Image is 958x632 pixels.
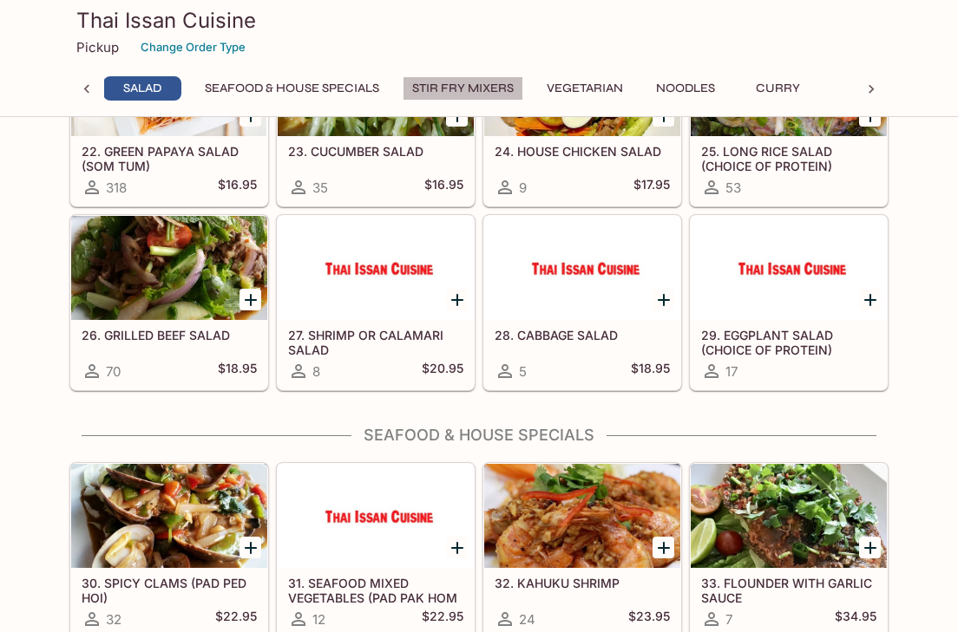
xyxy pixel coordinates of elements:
[859,537,881,558] button: Add 33. FLOUNDER WITH GARLIC SAUCE
[82,576,257,604] h5: 30. SPICY CLAMS (PAD PED HOI)
[631,361,670,381] h5: $18.95
[106,611,121,628] span: 32
[484,464,680,568] div: 32. KAHUKU SHRIMP
[70,215,268,390] a: 26. GRILLED BEEF SALAD70$18.95
[71,216,267,320] div: 26. GRILLED BEEF SALAD
[446,537,468,558] button: Add 31. SEAFOOD MIXED VEGETABLES (PAD PAK HOM MID)
[312,179,328,196] span: 35
[725,179,741,196] span: 53
[690,215,888,390] a: 29. EGGPLANT SALAD (CHOICE OF PROTEIN)17
[483,215,681,390] a: 28. CABBAGE SALAD5$18.95
[830,76,909,101] button: Rice
[701,144,876,173] h5: 25. LONG RICE SALAD (CHOICE OF PROTEIN)
[70,31,268,206] a: 22. GREEN PAPAYA SALAD (SOM TUM)318$16.95
[424,177,463,198] h5: $16.95
[495,576,670,590] h5: 32. KAHUKU SHRIMP
[691,216,887,320] div: 29. EGGPLANT SALAD (CHOICE OF PROTEIN)
[495,328,670,342] h5: 28. CABBAGE SALAD
[519,179,527,196] span: 9
[484,32,680,136] div: 24. HOUSE CHICKEN SALAD
[519,611,535,628] span: 24
[103,76,181,101] button: Salad
[71,32,267,136] div: 22. GREEN PAPAYA SALAD (SOM TUM)
[288,328,463,356] h5: 27. SHRIMP OR CALAMARI SALAD
[628,609,670,629] h5: $23.95
[738,76,817,101] button: Curry
[835,609,876,629] h5: $34.95
[278,464,474,568] div: 31. SEAFOOD MIXED VEGETABLES (PAD PAK HOM MID)
[106,363,121,380] span: 70
[82,328,257,342] h5: 26. GRILLED BEEF SALAD
[239,537,261,558] button: Add 30. SPICY CLAMS (PAD PED HOI)
[725,611,732,628] span: 7
[312,611,325,628] span: 12
[312,363,320,380] span: 8
[215,609,257,629] h5: $22.95
[537,76,633,101] button: Vegetarian
[71,464,267,568] div: 30. SPICY CLAMS (PAD PED HOI)
[484,216,680,320] div: 28. CABBAGE SALAD
[76,7,882,34] h3: Thai Issan Cuisine
[82,144,257,173] h5: 22. GREEN PAPAYA SALAD (SOM TUM)
[691,464,887,568] div: 33. FLOUNDER WITH GARLIC SAUCE
[195,76,389,101] button: Seafood & House Specials
[446,289,468,310] button: Add 27. SHRIMP OR CALAMARI SALAD
[690,31,888,206] a: 25. LONG RICE SALAD (CHOICE OF PROTEIN)53
[288,576,463,604] h5: 31. SEAFOOD MIXED VEGETABLES (PAD PAK HOM MID)
[403,76,523,101] button: Stir Fry Mixers
[218,177,257,198] h5: $16.95
[495,144,670,159] h5: 24. HOUSE CHICKEN SALAD
[859,289,881,310] button: Add 29. EGGPLANT SALAD (CHOICE OF PROTEIN)
[701,576,876,604] h5: 33. FLOUNDER WITH GARLIC SAUCE
[653,289,674,310] button: Add 28. CABBAGE SALAD
[106,179,127,196] span: 318
[278,216,474,320] div: 27. SHRIMP OR CALAMARI SALAD
[422,609,463,629] h5: $22.95
[218,361,257,381] h5: $18.95
[701,328,876,356] h5: 29. EGGPLANT SALAD (CHOICE OF PROTEIN)
[277,215,475,390] a: 27. SHRIMP OR CALAMARI SALAD8$20.95
[646,76,725,101] button: Noodles
[277,31,475,206] a: 23. CUCUMBER SALAD35$16.95
[69,426,889,445] h4: Seafood & House Specials
[691,32,887,136] div: 25. LONG RICE SALAD (CHOICE OF PROTEIN)
[483,31,681,206] a: 24. HOUSE CHICKEN SALAD9$17.95
[288,144,463,159] h5: 23. CUCUMBER SALAD
[633,177,670,198] h5: $17.95
[519,363,527,380] span: 5
[133,34,253,61] button: Change Order Type
[422,361,463,381] h5: $20.95
[278,32,474,136] div: 23. CUCUMBER SALAD
[239,289,261,310] button: Add 26. GRILLED BEEF SALAD
[76,39,119,55] p: Pickup
[653,537,674,558] button: Add 32. KAHUKU SHRIMP
[725,363,738,380] span: 17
